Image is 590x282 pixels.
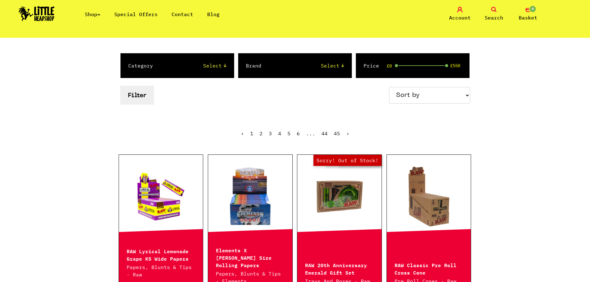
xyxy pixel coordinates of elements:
span: Account [449,14,471,21]
a: Next » [346,130,349,137]
label: Price [364,62,379,69]
a: Contact [172,11,193,17]
a: 44 [321,130,328,137]
img: Little Head Shop Logo [19,6,55,21]
p: RAW Classic Pre Roll Cross Cone [395,261,463,276]
a: 2 [260,130,263,137]
label: Brand [246,62,261,69]
span: 1 [250,130,253,137]
p: RAW 20th Anniversary Emerald Gift Set [305,261,374,276]
span: £0 [387,63,392,68]
a: 45 [334,130,340,137]
span: 0 [529,5,536,13]
span: ... [306,130,315,137]
span: Search [485,14,503,21]
a: Blog [207,11,220,17]
a: Search [479,7,509,21]
a: Out of Stock Hurry! Low Stock Sorry! Out of Stock! [297,166,382,228]
p: Papers, Blunts & Tips · Raw [127,263,195,278]
span: ‹ [241,130,244,137]
p: RAW Lyrical Lemonade Grape KS Wide Papers [127,247,195,262]
a: 6 [297,130,300,137]
a: 4 [278,130,281,137]
a: Special Offers [114,11,158,17]
a: Shop [85,11,100,17]
label: Category [128,62,153,69]
a: 5 [287,130,291,137]
span: £550 [450,63,460,68]
li: « Previous [241,131,244,136]
button: Filter [120,86,154,105]
p: Elements X [PERSON_NAME] Size Rolling Papers [216,246,285,268]
a: 0 Basket [513,7,544,21]
span: Basket [519,14,537,21]
a: 3 [269,130,272,137]
span: Sorry! Out of Stock! [313,155,382,166]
